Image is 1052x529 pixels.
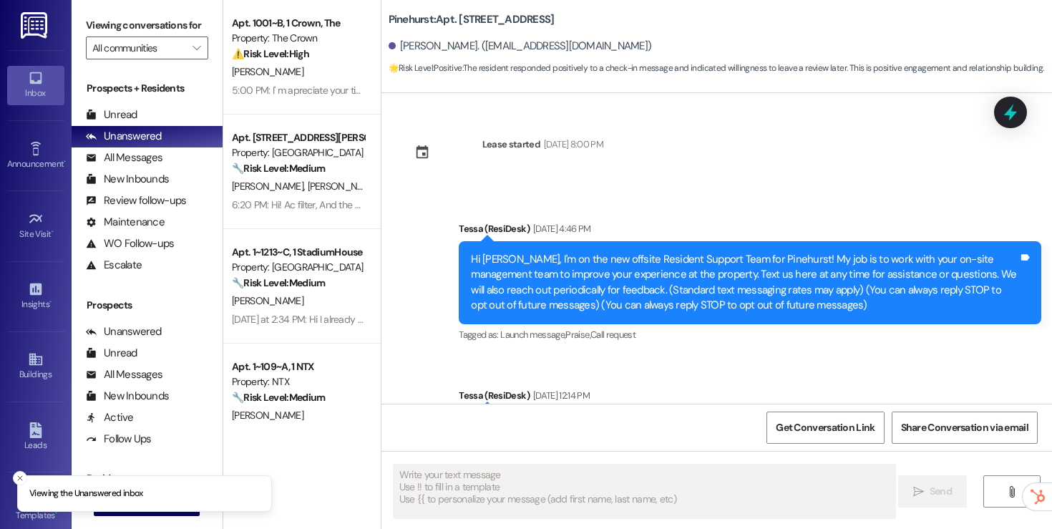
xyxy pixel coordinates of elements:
[232,180,308,193] span: [PERSON_NAME]
[86,389,169,404] div: New Inbounds
[86,150,162,165] div: All Messages
[7,488,64,527] a: Templates •
[7,207,64,246] a: Site Visit •
[482,137,541,152] div: Lease started
[86,172,169,187] div: New Inbounds
[232,16,364,31] div: Apt. 1001~B, 1 Crown, The
[232,409,303,422] span: [PERSON_NAME]
[232,162,325,175] strong: 🔧 Risk Level: Medium
[540,137,603,152] div: [DATE] 8:00 PM
[86,14,208,37] label: Viewing conversations for
[530,388,590,403] div: [DATE] 12:14 PM
[590,329,635,341] span: Call request
[64,157,66,167] span: •
[55,508,57,518] span: •
[232,374,364,389] div: Property: NTX
[232,65,303,78] span: [PERSON_NAME]
[92,37,185,59] input: All communities
[459,324,1041,345] div: Tagged as:
[307,180,379,193] span: [PERSON_NAME]
[389,61,1044,76] span: : The resident responded positively to a check-in message and indicated willingness to leave a re...
[232,145,364,160] div: Property: [GEOGRAPHIC_DATA]
[13,471,27,485] button: Close toast
[29,487,143,500] p: Viewing the Unanswered inbox
[7,66,64,105] a: Inbox
[471,252,1018,314] div: Hi [PERSON_NAME], I'm on the new offsite Resident Support Team for Pinehurst! My job is to work w...
[72,81,223,96] div: Prospects + Residents
[7,418,64,457] a: Leads
[1006,486,1017,498] i: 
[459,221,1041,241] div: Tessa (ResiDesk)
[459,388,1041,408] div: Tessa (ResiDesk)
[86,346,137,361] div: Unread
[86,236,174,251] div: WO Follow-ups
[193,42,200,54] i: 
[232,245,364,260] div: Apt. 1~1213~C, 1 StadiumHouse
[86,193,186,208] div: Review follow-ups
[565,329,590,341] span: Praise ,
[913,486,924,498] i: 
[86,324,162,339] div: Unanswered
[86,410,134,425] div: Active
[86,129,162,144] div: Unanswered
[389,12,555,27] b: Pinehurst: Apt. [STREET_ADDRESS]
[86,107,137,122] div: Unread
[766,412,884,444] button: Get Conversation Link
[86,367,162,382] div: All Messages
[232,427,492,440] div: [DATE] at 1:18 PM: I will paying the balance in full soon, thank you
[232,47,309,60] strong: ⚠️ Risk Level: High
[232,260,364,275] div: Property: [GEOGRAPHIC_DATA]
[901,420,1028,435] span: Share Conversation via email
[232,198,875,211] div: 6:20 PM: Hi! Ac filter, And the maintenance requests are here in chat , I'll look up one I resubm...
[232,294,303,307] span: [PERSON_NAME]
[232,391,325,404] strong: 🔧 Risk Level: Medium
[892,412,1038,444] button: Share Conversation via email
[232,313,500,326] div: [DATE] at 2:34 PM: Hi I already paid the rent when it was first due
[930,484,952,499] span: Send
[52,227,54,237] span: •
[232,359,364,374] div: Apt. 1~109~A, 1 NTX
[21,12,50,39] img: ResiDesk Logo
[500,329,565,341] span: Launch message ,
[776,420,875,435] span: Get Conversation Link
[232,84,565,97] div: 5:00 PM: I' m apreciate your time for me ,I know you're to much responsibility too
[49,297,52,307] span: •
[232,31,364,46] div: Property: The Crown
[898,475,968,508] button: Send
[86,215,165,230] div: Maintenance
[7,277,64,316] a: Insights •
[72,298,223,313] div: Prospects
[389,62,462,74] strong: 🌟 Risk Level: Positive
[530,221,591,236] div: [DATE] 4:46 PM
[86,258,142,273] div: Escalate
[7,347,64,386] a: Buildings
[389,39,652,54] div: [PERSON_NAME]. ([EMAIL_ADDRESS][DOMAIN_NAME])
[232,130,364,145] div: Apt. [STREET_ADDRESS][PERSON_NAME]
[86,432,152,447] div: Follow Ups
[232,276,325,289] strong: 🔧 Risk Level: Medium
